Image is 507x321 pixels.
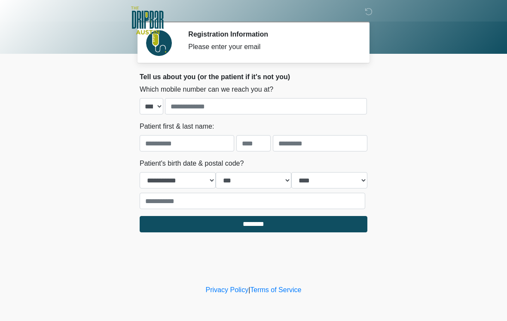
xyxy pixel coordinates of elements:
a: Privacy Policy [206,286,249,293]
img: Agent Avatar [146,30,172,56]
label: Which mobile number can we reach you at? [140,84,273,95]
img: The DRIPBaR - Austin The Domain Logo [131,6,164,34]
a: Terms of Service [250,286,301,293]
label: Patient's birth date & postal code? [140,158,244,169]
a: | [248,286,250,293]
label: Patient first & last name: [140,121,214,132]
div: Please enter your email [188,42,354,52]
h2: Tell us about you (or the patient if it's not you) [140,73,367,81]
